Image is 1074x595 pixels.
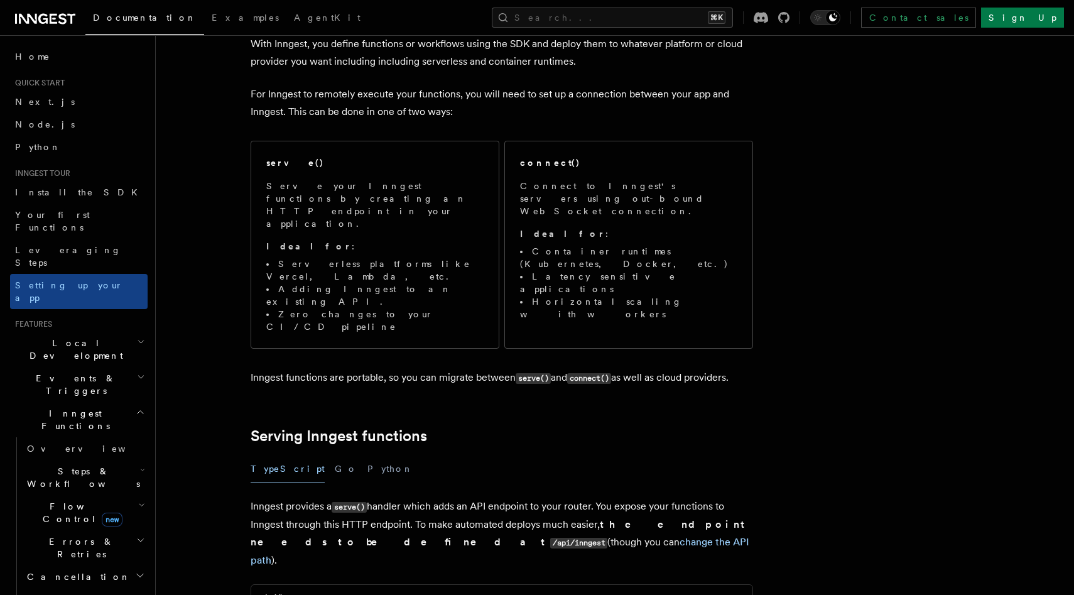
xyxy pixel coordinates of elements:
[861,8,976,28] a: Contact sales
[550,538,607,549] code: /api/inngest
[204,4,286,34] a: Examples
[520,227,737,240] p: :
[10,367,148,402] button: Events & Triggers
[10,78,65,88] span: Quick start
[15,187,145,197] span: Install the SDK
[10,45,148,68] a: Home
[22,437,148,460] a: Overview
[10,337,137,362] span: Local Development
[22,500,138,525] span: Flow Control
[212,13,279,23] span: Examples
[22,465,140,490] span: Steps & Workflows
[15,210,90,232] span: Your first Functions
[10,332,148,367] button: Local Development
[10,274,148,309] a: Setting up your app
[10,90,148,113] a: Next.js
[251,85,753,121] p: For Inngest to remotely execute your functions, you will need to set up a connection between your...
[567,373,611,384] code: connect()
[22,535,136,560] span: Errors & Retries
[266,258,484,283] li: Serverless platforms like Vercel, Lambda, etc.
[251,455,325,483] button: TypeScript
[520,295,737,320] li: Horizontal scaling with workers
[10,168,70,178] span: Inngest tour
[810,10,840,25] button: Toggle dark mode
[10,113,148,136] a: Node.js
[22,570,131,583] span: Cancellation
[981,8,1064,28] a: Sign Up
[492,8,733,28] button: Search...⌘K
[520,229,605,239] strong: Ideal for
[10,407,136,432] span: Inngest Functions
[367,455,413,483] button: Python
[10,204,148,239] a: Your first Functions
[22,460,148,495] button: Steps & Workflows
[10,372,137,397] span: Events & Triggers
[251,35,753,70] p: With Inngest, you define functions or workflows using the SDK and deploy them to whatever platfor...
[15,97,75,107] span: Next.js
[266,283,484,308] li: Adding Inngest to an existing API.
[504,141,753,349] a: connect()Connect to Inngest's servers using out-bound WebSocket connection.Ideal for:Container ru...
[27,444,156,454] span: Overview
[22,565,148,588] button: Cancellation
[10,239,148,274] a: Leveraging Steps
[332,502,367,513] code: serve()
[251,369,753,387] p: Inngest functions are portable, so you can migrate between and as well as cloud providers.
[15,119,75,129] span: Node.js
[10,402,148,437] button: Inngest Functions
[516,373,551,384] code: serve()
[266,180,484,230] p: Serve your Inngest functions by creating an HTTP endpoint in your application.
[251,498,753,569] p: Inngest provides a handler which adds an API endpoint to your router. You expose your functions t...
[266,240,484,253] p: :
[251,141,499,349] a: serve()Serve your Inngest functions by creating an HTTP endpoint in your application.Ideal for:Se...
[22,530,148,565] button: Errors & Retries
[266,156,324,169] h2: serve()
[520,156,580,169] h2: connect()
[15,280,123,303] span: Setting up your app
[520,245,737,270] li: Container runtimes (Kubernetes, Docker, etc.)
[22,495,148,530] button: Flow Controlnew
[15,50,50,63] span: Home
[15,142,61,152] span: Python
[266,308,484,333] li: Zero changes to your CI/CD pipeline
[708,11,725,24] kbd: ⌘K
[251,427,427,445] a: Serving Inngest functions
[93,13,197,23] span: Documentation
[335,455,357,483] button: Go
[10,319,52,329] span: Features
[10,136,148,158] a: Python
[294,13,361,23] span: AgentKit
[520,270,737,295] li: Latency sensitive applications
[102,513,122,527] span: new
[520,180,737,217] p: Connect to Inngest's servers using out-bound WebSocket connection.
[85,4,204,35] a: Documentation
[286,4,368,34] a: AgentKit
[266,241,352,251] strong: Ideal for
[10,181,148,204] a: Install the SDK
[15,245,121,268] span: Leveraging Steps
